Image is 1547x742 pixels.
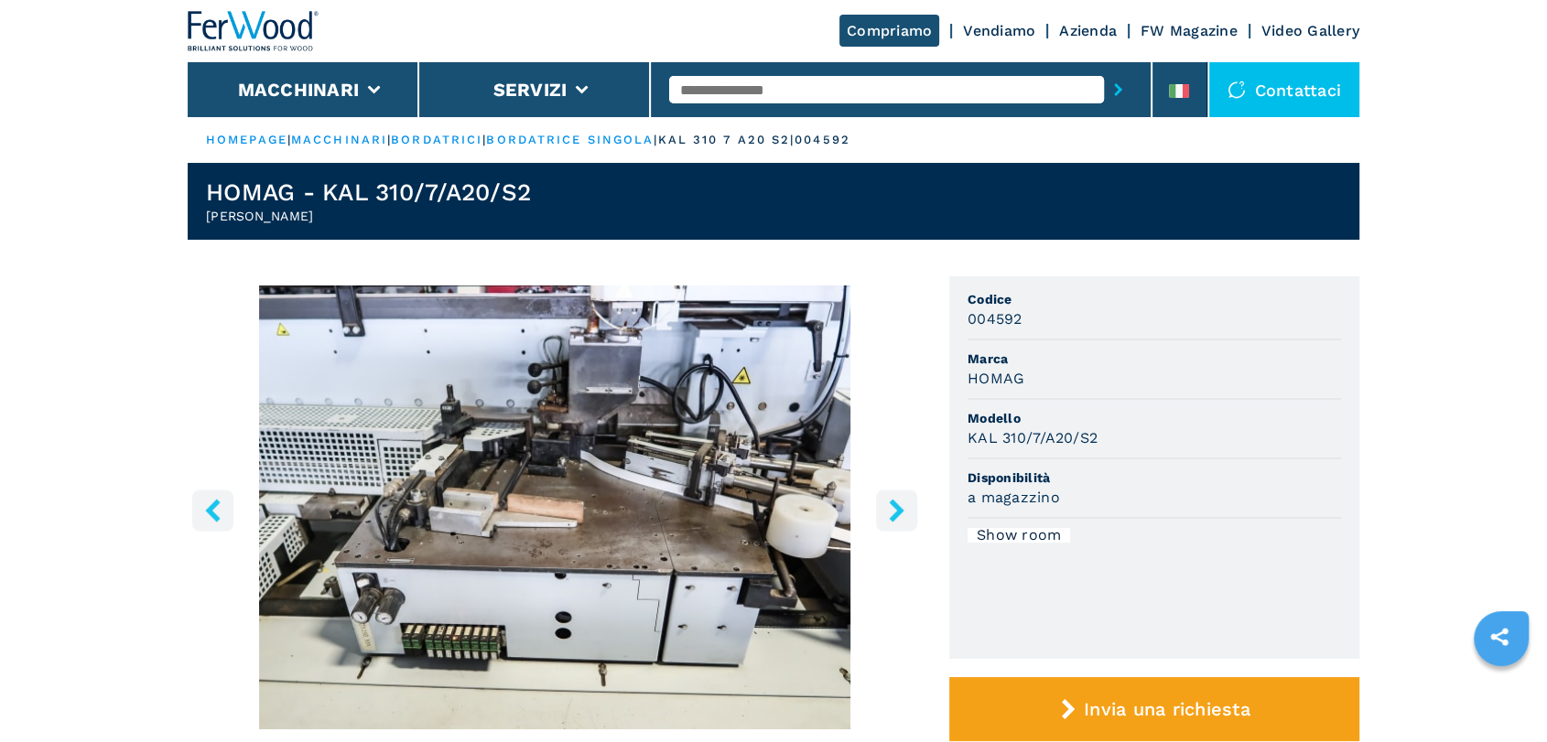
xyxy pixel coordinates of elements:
[1059,22,1117,39] a: Azienda
[492,79,567,101] button: Servizi
[188,285,922,729] img: Bordatrice Singola HOMAG KAL 310/7/A20/S2
[192,489,233,531] button: left-button
[486,133,654,146] a: bordatrice singola
[968,487,1060,508] h3: a magazzino
[968,528,1070,543] div: Show room
[1141,22,1238,39] a: FW Magazine
[968,468,1341,487] span: Disponibilità
[1261,22,1359,39] a: Video Gallery
[876,489,917,531] button: right-button
[287,133,291,146] span: |
[387,133,391,146] span: |
[1228,81,1246,99] img: Contattaci
[1477,614,1522,660] a: sharethis
[1084,698,1250,720] span: Invia una richiesta
[1209,62,1360,117] div: Contattaci
[391,133,482,146] a: bordatrici
[968,290,1341,308] span: Codice
[968,427,1098,448] h3: KAL 310/7/A20/S2
[657,132,795,148] p: kal 310 7 a20 s2 |
[291,133,387,146] a: macchinari
[482,133,486,146] span: |
[206,207,531,225] h2: [PERSON_NAME]
[1469,660,1533,728] iframe: Chat
[188,11,319,51] img: Ferwood
[963,22,1035,39] a: Vendiamo
[968,409,1341,427] span: Modello
[949,677,1359,741] button: Invia una richiesta
[795,132,850,148] p: 004592
[968,349,1341,368] span: Marca
[839,15,939,47] a: Compriamo
[206,133,287,146] a: HOMEPAGE
[238,79,360,101] button: Macchinari
[188,285,922,729] div: Go to Slide 10
[654,133,657,146] span: |
[1104,69,1132,111] button: submit-button
[206,177,531,207] h1: HOMAG - KAL 310/7/A20/S2
[968,308,1022,329] h3: 004592
[968,368,1024,389] h3: HOMAG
